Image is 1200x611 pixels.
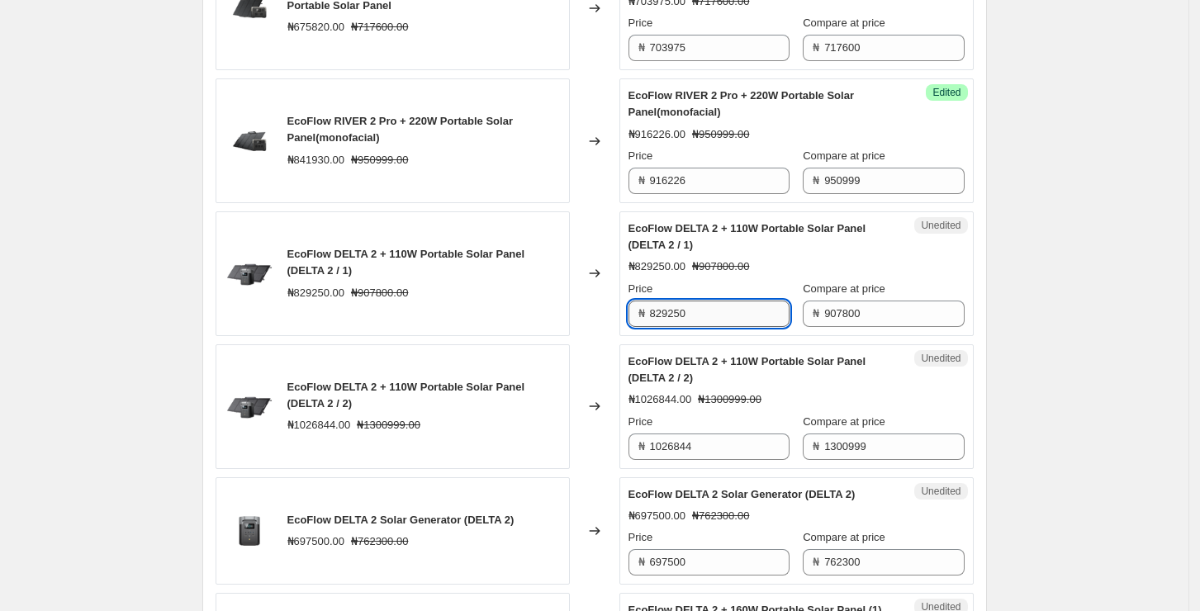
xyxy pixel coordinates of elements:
[225,249,274,298] img: DELTA_2_1_110W_e19d9a7c-2996-4a7b-b0d9-75acffe46078_80x.png
[813,556,819,568] span: ₦
[351,152,408,168] strike: ₦950999.00
[803,531,885,543] span: Compare at price
[287,381,525,410] span: EcoFlow DELTA 2 + 110W Portable Solar Panel (DELTA 2 / 2)
[351,533,408,550] strike: ₦762300.00
[628,531,653,543] span: Price
[628,391,692,408] div: ₦1026844.00
[628,415,653,428] span: Price
[628,149,653,162] span: Price
[287,514,515,526] span: EcoFlow DELTA 2 Solar Generator (DELTA 2)
[351,19,408,36] strike: ₦717600.00
[287,152,344,168] div: ₦841930.00
[921,219,960,232] span: Unedited
[692,126,749,143] strike: ₦950999.00
[628,17,653,29] span: Price
[638,41,645,54] span: ₦
[628,89,854,118] span: EcoFlow RIVER 2 Pro + 220W Portable Solar Panel(monofacial)
[287,115,513,144] span: EcoFlow RIVER 2 Pro + 220W Portable Solar Panel(monofacial)
[692,258,749,275] strike: ₦907800.00
[628,258,685,275] div: ₦829250.00
[638,440,645,452] span: ₦
[803,149,885,162] span: Compare at price
[287,248,525,277] span: EcoFlow DELTA 2 + 110W Portable Solar Panel (DELTA 2 / 1)
[351,285,408,301] strike: ₦907800.00
[225,116,274,166] img: ecoflow-river-2-pro-220w-portable-solar-panel-35861880766656_80x.png
[287,19,344,36] div: ₦675820.00
[813,307,819,320] span: ₦
[357,417,420,433] strike: ₦1300999.00
[628,508,685,524] div: ₦697500.00
[921,485,960,498] span: Unedited
[813,174,819,187] span: ₦
[638,556,645,568] span: ₦
[921,352,960,365] span: Unedited
[628,126,685,143] div: ₦916226.00
[813,41,819,54] span: ₦
[287,285,344,301] div: ₦829250.00
[932,86,960,99] span: Edited
[638,174,645,187] span: ₦
[628,282,653,295] span: Price
[628,222,866,251] span: EcoFlow DELTA 2 + 110W Portable Solar Panel (DELTA 2 / 1)
[803,415,885,428] span: Compare at price
[225,506,274,556] img: ecoflow-delta-2-portable-power-station-51794804703571_383104bc-bcd2-4c51-8016-3b92aa4cfab4_80x.png
[628,488,856,500] span: EcoFlow DELTA 2 Solar Generator (DELTA 2)
[225,381,274,431] img: DELTA_2_1_110W_e19d9a7c-2996-4a7b-b0d9-75acffe46078_80x.png
[692,508,749,524] strike: ₦762300.00
[803,17,885,29] span: Compare at price
[813,440,819,452] span: ₦
[698,391,761,408] strike: ₦1300999.00
[638,307,645,320] span: ₦
[287,533,344,550] div: ₦697500.00
[803,282,885,295] span: Compare at price
[628,355,866,384] span: EcoFlow DELTA 2 + 110W Portable Solar Panel (DELTA 2 / 2)
[287,417,351,433] div: ₦1026844.00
